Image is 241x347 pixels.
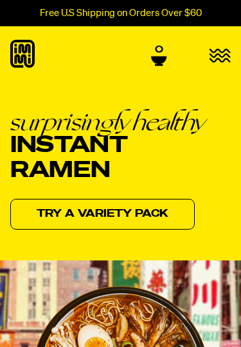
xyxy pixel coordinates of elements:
p: Free U.S Shipping on Orders Over $60 [40,8,202,19]
em: surprisingly healthy [10,110,231,135]
span: 0 [155,44,163,56]
a: 0 [151,44,167,66]
a: Try a variety pack [10,199,195,230]
h1: Instant Ramen [10,110,231,184]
